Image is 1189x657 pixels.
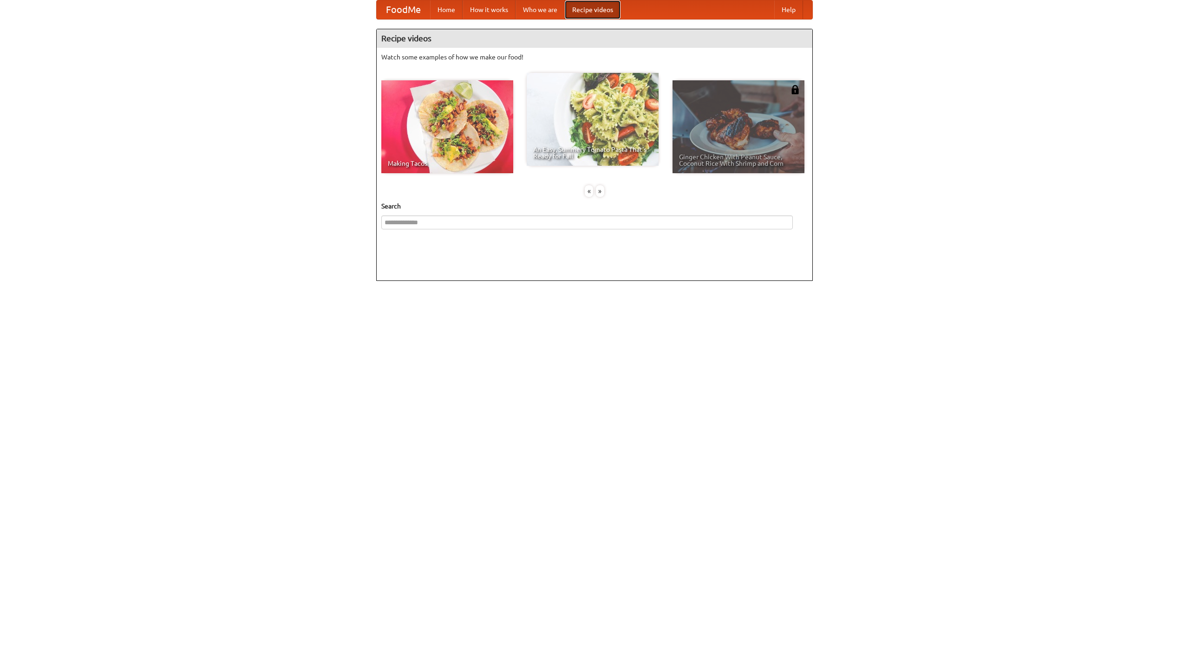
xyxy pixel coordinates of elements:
a: Making Tacos [381,80,513,173]
span: An Easy, Summery Tomato Pasta That's Ready for Fall [533,146,652,159]
span: Making Tacos [388,160,507,167]
a: Recipe videos [565,0,621,19]
a: Help [774,0,803,19]
div: » [596,185,604,197]
div: « [585,185,593,197]
p: Watch some examples of how we make our food! [381,52,808,62]
a: FoodMe [377,0,430,19]
a: How it works [463,0,516,19]
h5: Search [381,202,808,211]
img: 483408.png [790,85,800,94]
a: Home [430,0,463,19]
a: Who we are [516,0,565,19]
h4: Recipe videos [377,29,812,48]
a: An Easy, Summery Tomato Pasta That's Ready for Fall [527,73,659,166]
